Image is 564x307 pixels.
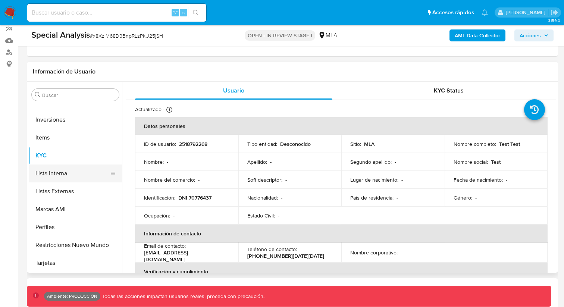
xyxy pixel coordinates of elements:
[144,194,175,201] p: Identificación :
[179,141,207,147] p: 2518792268
[144,159,164,165] p: Nombre :
[247,246,297,253] p: Teléfono de contacto :
[280,141,311,147] p: Desconocido
[29,147,122,165] button: KYC
[551,9,558,16] a: Salir
[29,236,122,254] button: Restricciones Nuevo Mundo
[281,194,282,201] p: -
[47,295,97,298] p: Ambiente: PRODUCCIÓN
[548,18,560,24] span: 3.159.0
[198,176,200,183] p: -
[178,194,211,201] p: DNI 70776437
[182,9,185,16] span: s
[506,9,548,16] p: rodrigo.moyano@mercadolibre.com
[144,249,226,263] p: [EMAIL_ADDRESS][DOMAIN_NAME]
[135,225,548,242] th: Información de contacto
[350,176,398,183] p: Lugar de nacimiento :
[33,284,552,292] h1: Contactos
[100,293,264,300] p: Todas las acciones impactan usuarios reales, proceda con precaución.
[364,141,375,147] p: MLA
[395,159,396,165] p: -
[491,159,501,165] p: Test
[29,254,122,272] button: Tarjetas
[29,111,122,129] button: Inversiones
[454,159,488,165] p: Nombre social :
[167,159,168,165] p: -
[475,194,477,201] p: -
[247,212,275,219] p: Estado Civil :
[223,86,244,95] span: Usuario
[350,141,361,147] p: Sitio :
[401,249,402,256] p: -
[270,159,272,165] p: -
[245,30,315,41] p: OPEN - IN REVIEW STAGE I
[247,141,277,147] p: Tipo entidad :
[27,8,206,18] input: Buscar usuario o caso...
[135,263,548,281] th: Verificación y cumplimiento
[31,29,90,41] b: Special Analysis
[247,176,282,183] p: Soft descriptor :
[449,29,505,41] button: AML Data Collector
[144,212,170,219] p: Ocupación :
[90,32,163,40] span: # x8XzlM68D9BnpRLzPkU25jSH
[401,176,403,183] p: -
[350,194,394,201] p: País de residencia :
[33,68,95,75] h1: Información de Usuario
[144,242,186,249] p: Email de contacto :
[454,194,472,201] p: Género :
[135,117,548,135] th: Datos personales
[482,9,488,16] a: Notificaciones
[173,212,175,219] p: -
[350,159,392,165] p: Segundo apellido :
[318,31,337,40] div: MLA
[520,29,541,41] span: Acciones
[247,253,324,259] p: [PHONE_NUMBER][DATE][DATE]
[499,141,520,147] p: Test Test
[29,129,122,147] button: Items
[135,106,164,113] p: Actualizado -
[434,86,464,95] span: KYC Status
[144,176,195,183] p: Nombre del comercio :
[172,9,178,16] span: ⌥
[42,92,116,98] input: Buscar
[455,29,500,41] b: AML Data Collector
[247,159,267,165] p: Apellido :
[432,9,474,16] span: Accesos rápidos
[454,176,503,183] p: Fecha de nacimiento :
[506,176,507,183] p: -
[397,194,398,201] p: -
[29,218,122,236] button: Perfiles
[144,141,176,147] p: ID de usuario :
[35,92,41,98] button: Buscar
[454,141,496,147] p: Nombre completo :
[514,29,554,41] button: Acciones
[188,7,203,18] button: search-icon
[350,249,398,256] p: Nombre corporativo :
[285,176,287,183] p: -
[29,182,122,200] button: Listas Externas
[247,194,278,201] p: Nacionalidad :
[29,200,122,218] button: Marcas AML
[278,212,279,219] p: -
[29,165,116,182] button: Lista Interna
